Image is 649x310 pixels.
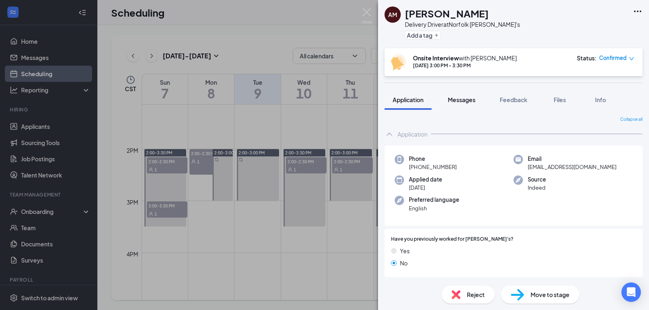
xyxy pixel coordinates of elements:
div: Application [398,130,428,138]
span: Applied date [409,175,442,184]
span: Confirmed [599,54,627,62]
div: Open Intercom Messenger [621,282,641,302]
span: Have you previously worked for [PERSON_NAME]'s? [391,235,514,243]
svg: Ellipses [633,6,643,16]
div: [DATE] 3:00 PM - 3:30 PM [413,62,517,69]
div: AM [388,11,397,19]
svg: Plus [434,33,439,38]
h1: [PERSON_NAME] [405,6,489,20]
span: Source [528,175,546,184]
span: Move to stage [531,290,569,299]
span: Application [393,96,423,103]
span: English [409,204,459,212]
span: No [400,259,408,267]
span: [PHONE_NUMBER] [409,163,457,171]
span: Preferred language [409,196,459,204]
span: Indeed [528,184,546,192]
span: [DATE] [409,184,442,192]
div: Status : [577,54,597,62]
span: Messages [448,96,475,103]
span: Yes [400,246,410,255]
span: Phone [409,155,457,163]
span: down [629,56,634,62]
span: Collapse all [620,116,643,123]
span: Feedback [500,96,527,103]
div: Delivery Driver at Norfolk [PERSON_NAME]'s [405,20,520,28]
button: PlusAdd a tag [405,31,441,39]
span: Info [595,96,606,103]
span: Reject [467,290,485,299]
svg: ChevronUp [385,129,394,139]
b: Onsite Interview [413,54,459,62]
span: Files [554,96,566,103]
span: Email [528,155,617,163]
div: with [PERSON_NAME] [413,54,517,62]
span: [EMAIL_ADDRESS][DOMAIN_NAME] [528,163,617,171]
